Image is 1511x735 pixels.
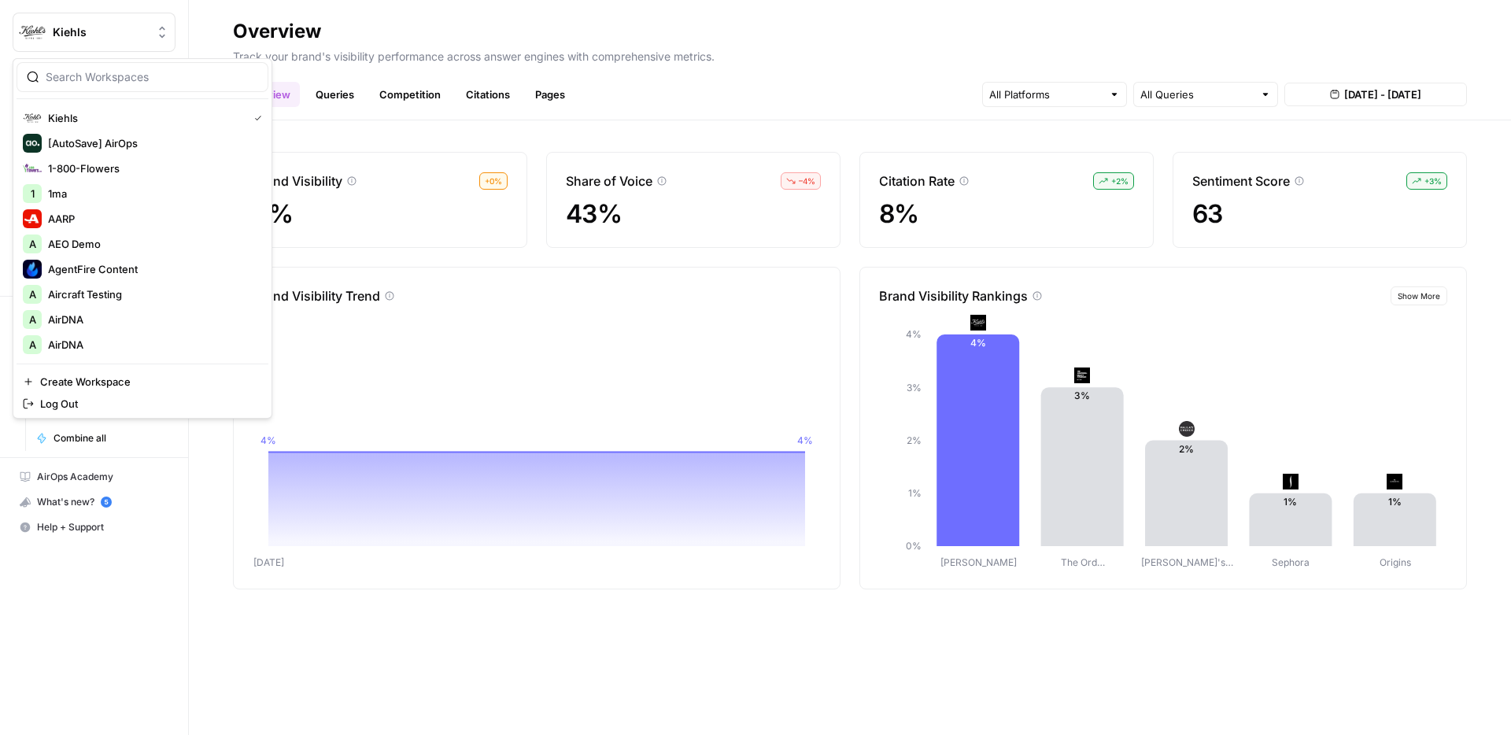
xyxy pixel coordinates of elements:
[1387,474,1402,489] img: iyf52qbr2kjxje2aa13p9uwsty6r
[48,261,256,277] span: AgentFire Content
[40,396,256,412] span: Log Out
[879,172,955,190] p: Citation Rate
[17,393,268,415] a: Log Out
[1111,175,1129,187] span: + 2 %
[1074,390,1090,401] text: 3%
[48,312,256,327] span: AirDNA
[989,87,1103,102] input: All Platforms
[907,382,922,393] tspan: 3%
[1272,556,1310,568] tspan: Sephora
[23,260,42,279] img: AgentFire Content Logo
[1140,87,1254,102] input: All Queries
[13,58,272,419] div: Workspace: Kiehls
[101,497,112,508] a: 5
[13,490,175,514] div: What's new?
[906,328,922,340] tspan: 4%
[907,434,922,446] tspan: 2%
[31,186,35,201] span: 1
[48,135,256,151] span: [AutoSave] AirOps
[1391,286,1447,305] button: Show More
[46,69,258,85] input: Search Workspaces
[879,286,1028,305] p: Brand Visibility Rankings
[879,198,919,229] span: 8%
[1388,496,1402,508] text: 1%
[799,175,815,187] span: – 4 %
[37,470,168,484] span: AirOps Academy
[566,198,622,229] span: 43%
[1344,87,1421,102] span: [DATE] - [DATE]
[40,374,256,390] span: Create Workspace
[29,236,36,252] span: A
[23,109,42,127] img: Kiehls Logo
[17,371,268,393] a: Create Workspace
[48,186,256,201] span: 1ma
[29,312,36,327] span: A
[18,18,46,46] img: Kiehls Logo
[48,211,256,227] span: AARP
[1179,421,1195,437] img: iisr3r85ipsscpr0e1mzx15femyf
[797,434,813,446] tspan: 4%
[104,498,108,506] text: 5
[1283,474,1299,489] img: skxh7abcdwi8iv7ermrn0o1mg0dt
[1141,556,1233,568] tspan: [PERSON_NAME]'s…
[48,161,256,176] span: 1-800-Flowers
[54,431,168,445] span: Combine all
[48,110,242,126] span: Kiehls
[1192,172,1290,190] p: Sentiment Score
[1284,83,1467,106] button: [DATE] - [DATE]
[1284,496,1297,508] text: 1%
[13,515,175,540] button: Help + Support
[13,13,175,52] button: Workspace: Kiehls
[940,556,1017,568] tspan: [PERSON_NAME]
[1074,367,1090,383] img: 1t0k3rxub7xjuwm09mezwmq6ezdv
[566,172,652,190] p: Share of Voice
[970,315,986,331] img: lbzhdkgn1ruc4m4z5mjfsqir60oh
[1061,556,1105,568] tspan: The Ord…
[233,19,321,44] div: Overview
[260,434,276,446] tspan: 4%
[29,337,36,353] span: A
[456,82,519,107] a: Citations
[48,236,256,252] span: AEO Demo
[253,172,342,190] p: Brand Visibility
[53,24,148,40] span: Kiehls
[13,489,175,515] button: What's new? 5
[23,134,42,153] img: [AutoSave] AirOps Logo
[48,286,256,302] span: Aircraft Testing
[1398,290,1440,302] span: Show More
[23,209,42,228] img: AARP Logo
[1179,443,1194,455] text: 2%
[13,464,175,489] a: AirOps Academy
[253,286,380,305] p: Brand Visibility Trend
[23,159,42,178] img: 1-800-Flowers Logo
[970,337,986,349] text: 4%
[48,337,256,353] span: AirDNA
[1424,175,1442,187] span: + 3 %
[1192,198,1223,229] span: 63
[29,426,175,451] a: Combine all
[253,556,284,568] tspan: [DATE]
[233,44,1467,65] p: Track your brand's visibility performance across answer engines with comprehensive metrics.
[37,520,168,534] span: Help + Support
[485,175,502,187] span: + 0 %
[253,198,294,229] span: 4%
[526,82,574,107] a: Pages
[370,82,450,107] a: Competition
[29,286,36,302] span: A
[306,82,364,107] a: Queries
[908,487,922,499] tspan: 1%
[1380,556,1411,568] tspan: Origins
[906,540,922,552] tspan: 0%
